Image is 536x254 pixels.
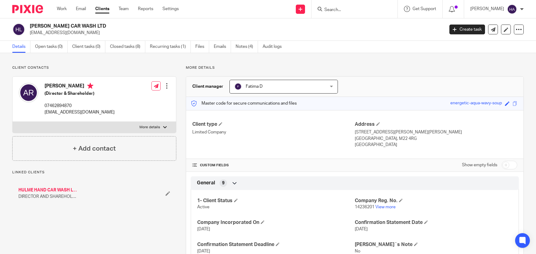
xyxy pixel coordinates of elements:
[375,205,396,209] a: View more
[12,65,176,70] p: Client contacts
[95,6,109,12] a: Clients
[139,125,160,130] p: More details
[234,83,242,90] img: svg%3E
[45,103,115,109] p: 07462894870
[110,41,145,53] a: Closed tasks (8)
[214,41,231,53] a: Emails
[222,180,225,186] span: 9
[186,65,524,70] p: More details
[197,198,355,204] h4: 1- Client Status
[150,41,191,53] a: Recurring tasks (1)
[30,30,440,36] p: [EMAIL_ADDRESS][DOMAIN_NAME]
[263,41,286,53] a: Audit logs
[355,227,368,231] span: [DATE]
[12,170,176,175] p: Linked clients
[35,41,68,53] a: Open tasks (0)
[57,6,67,12] a: Work
[45,83,115,90] h4: [PERSON_NAME]
[355,241,512,248] h4: [PERSON_NAME]`s Note
[197,241,355,248] h4: Confirmation Statement Deadline
[12,5,43,13] img: Pixie
[355,219,512,226] h4: Confirmation Statement Date
[197,227,210,231] span: [DATE]
[87,83,93,89] i: Primary
[192,163,355,168] h4: CUSTOM FIELDS
[192,83,223,90] h3: Client manager
[195,41,209,53] a: Files
[449,25,485,34] a: Create task
[45,90,115,97] h5: (Director & Shareholder)
[197,205,209,209] span: Active
[197,249,210,253] span: [DATE]
[30,23,358,29] h2: [PERSON_NAME] CAR WASH LTD
[355,249,360,253] span: No
[18,187,79,193] a: HULME HAND CAR WASH LTD / Archived
[72,41,105,53] a: Client tasks (0)
[192,121,355,128] h4: Client type
[12,23,25,36] img: svg%3E
[355,198,512,204] h4: Company Reg. No.
[355,129,517,135] p: [STREET_ADDRESS][PERSON_NAME][PERSON_NAME]
[19,83,38,102] img: svg%3E
[413,7,436,11] span: Get Support
[76,6,86,12] a: Email
[355,121,517,128] h4: Address
[450,100,502,107] div: energetic-aqua-wavy-soup
[192,129,355,135] p: Limited Company
[197,180,215,186] span: General
[470,6,504,12] p: [PERSON_NAME]
[462,162,497,168] label: Show empty fields
[324,7,379,13] input: Search
[246,84,263,89] span: Fatima D
[355,142,517,148] p: [GEOGRAPHIC_DATA]
[162,6,179,12] a: Settings
[355,205,374,209] span: 14236201
[191,100,297,106] p: Master code for secure communications and files
[507,4,517,14] img: svg%3E
[197,219,355,226] h4: Company Incorporated On
[73,144,116,153] h4: + Add contact
[236,41,258,53] a: Notes (4)
[18,194,79,200] span: DIRECTOR AND SHAREHOLDER
[45,109,115,115] p: [EMAIL_ADDRESS][DOMAIN_NAME]
[12,41,30,53] a: Details
[355,136,517,142] p: [GEOGRAPHIC_DATA], M22 4RG
[138,6,153,12] a: Reports
[119,6,129,12] a: Team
